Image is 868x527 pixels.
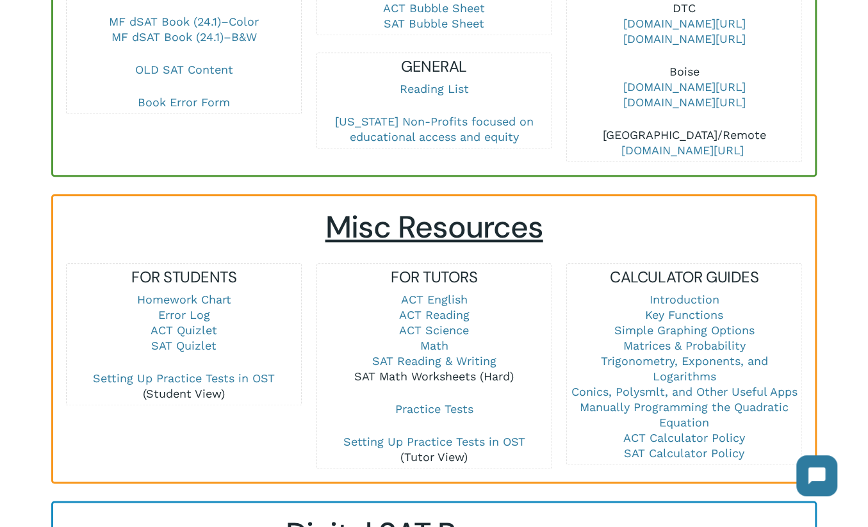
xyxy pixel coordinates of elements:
a: Error Log [158,308,210,321]
a: [DOMAIN_NAME][URL] [623,32,746,45]
a: Trigonometry, Exponents, and Logarithms [601,354,768,383]
span: Misc Resources [325,207,543,247]
a: Book Error Form [138,95,230,109]
a: Introduction [650,293,719,306]
a: Setting Up Practice Tests in OST [343,435,525,448]
h5: CALCULATOR GUIDES [567,267,801,288]
a: [DOMAIN_NAME][URL] [623,17,746,30]
p: DTC [567,1,801,64]
a: SAT Math Worksheets (Hard) [354,369,514,383]
a: SAT Reading & Writing [372,354,496,368]
a: MF dSAT Book (24.1)–Color [109,15,259,28]
a: Practice Tests [395,402,473,416]
p: Boise [567,64,801,127]
p: (Student View) [67,371,300,401]
a: [DOMAIN_NAME][URL] [621,143,744,157]
a: Reading List [400,82,469,95]
a: SAT Calculator Policy [624,446,744,460]
a: Conics, Polysmlt, and Other Useful Apps [571,385,798,398]
a: Simple Graphing Options [614,323,755,337]
a: ACT Calculator Policy [623,431,745,444]
a: ACT Science [399,323,469,337]
a: [DOMAIN_NAME][URL] [623,95,746,109]
a: Setting Up Practice Tests in OST [93,371,275,385]
a: ACT English [401,293,468,306]
h5: GENERAL [317,56,551,77]
a: [DOMAIN_NAME][URL] [623,80,746,93]
h5: FOR TUTORS [317,267,551,288]
a: Math [420,339,448,352]
a: SAT Quizlet [151,339,217,352]
p: [GEOGRAPHIC_DATA]/Remote [567,127,801,158]
a: SAT Bubble Sheet [384,17,484,30]
a: OLD SAT Content [135,63,233,76]
p: (Tutor View) [317,434,551,465]
a: ACT Quizlet [151,323,217,337]
a: MF dSAT Book (24.1)–B&W [111,30,257,44]
iframe: Chatbot [783,442,850,509]
a: Homework Chart [137,293,231,306]
a: Key Functions [645,308,723,321]
a: Manually Programming the Quadratic Equation [580,400,789,429]
a: Matrices & Probability [623,339,746,352]
a: ACT Reading [399,308,470,321]
a: [US_STATE] Non-Profits focused on educational access and equity [335,115,534,143]
a: ACT Bubble Sheet [383,1,485,15]
h5: FOR STUDENTS [67,267,300,288]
